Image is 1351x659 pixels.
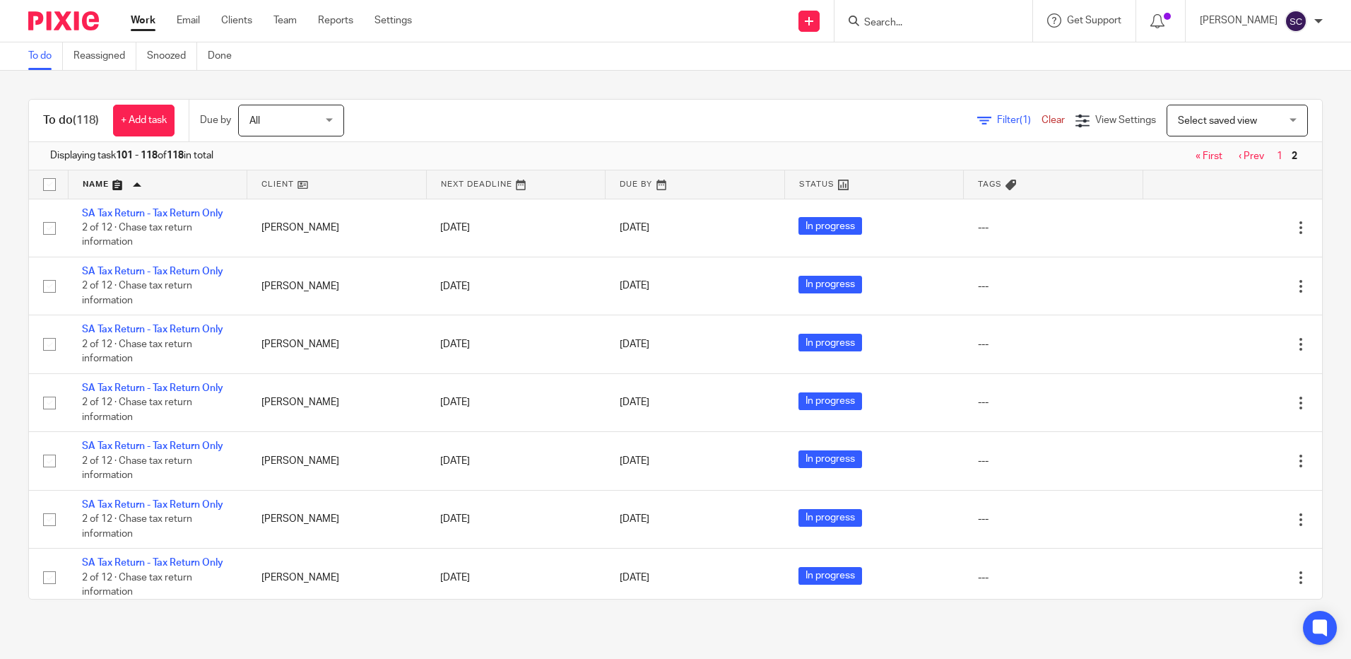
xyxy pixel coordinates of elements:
td: [DATE] [426,490,606,548]
td: [DATE] [426,257,606,315]
a: Team [273,13,297,28]
span: Tags [978,180,1002,188]
span: [DATE] [620,223,649,233]
div: --- [978,221,1129,235]
td: [DATE] [426,199,606,257]
a: SA Tax Return - Tax Return Only [82,558,223,568]
span: [DATE] [620,573,649,583]
a: Clients [221,13,252,28]
td: [PERSON_NAME] [247,257,427,315]
p: Due by [200,113,231,127]
a: Reports [318,13,353,28]
span: In progress [798,217,862,235]
span: In progress [798,276,862,293]
div: --- [978,512,1129,526]
td: [PERSON_NAME] [247,199,427,257]
a: SA Tax Return - Tax Return Only [82,500,223,510]
a: Done [208,42,242,70]
div: --- [978,279,1129,293]
td: [PERSON_NAME] [247,373,427,431]
input: Search [863,17,990,30]
div: --- [978,571,1129,585]
a: Email [177,13,200,28]
div: --- [978,454,1129,468]
td: [DATE] [426,315,606,373]
td: [PERSON_NAME] [247,490,427,548]
a: 1 [1277,151,1282,161]
span: 2 of 12 · Chase tax return information [82,573,192,597]
a: SA Tax Return - Tax Return Only [82,441,223,451]
span: [DATE] [620,281,649,291]
div: --- [978,395,1129,409]
span: (118) [73,115,99,126]
span: 2 of 12 · Chase tax return information [82,397,192,422]
a: Work [131,13,155,28]
b: 118 [167,151,184,161]
td: [PERSON_NAME] [247,549,427,607]
a: Settings [374,13,412,28]
span: [DATE] [620,515,649,525]
img: svg%3E [1285,10,1307,33]
a: Reassigned [73,42,136,70]
span: 2 of 12 · Chase tax return information [82,223,192,247]
a: ‹ Prev [1239,151,1264,161]
b: 101 - 118 [116,151,158,161]
span: 2 of 12 · Chase tax return information [82,514,192,539]
span: View Settings [1095,115,1156,125]
span: In progress [798,392,862,410]
span: [DATE] [620,398,649,408]
a: SA Tax Return - Tax Return Only [82,267,223,276]
span: In progress [798,334,862,351]
a: SA Tax Return - Tax Return Only [82,209,223,218]
div: --- [978,337,1129,351]
span: In progress [798,450,862,468]
span: Select saved view [1178,116,1257,126]
a: SA Tax Return - Tax Return Only [82,383,223,393]
a: Snoozed [147,42,197,70]
span: [DATE] [620,456,649,466]
td: [DATE] [426,432,606,490]
span: Filter [997,115,1042,125]
span: [DATE] [620,339,649,349]
a: To do [28,42,63,70]
p: [PERSON_NAME] [1200,13,1278,28]
a: « First [1196,151,1222,161]
span: 2 of 12 · Chase tax return information [82,281,192,306]
td: [PERSON_NAME] [247,432,427,490]
span: 2 [1288,148,1301,165]
td: [PERSON_NAME] [247,315,427,373]
span: 2 of 12 · Chase tax return information [82,456,192,481]
td: [DATE] [426,373,606,431]
a: Clear [1042,115,1065,125]
a: SA Tax Return - Tax Return Only [82,325,223,334]
span: In progress [798,567,862,585]
img: Pixie [28,11,99,30]
span: All [249,116,260,126]
nav: pager [1188,151,1301,162]
h1: To do [43,113,99,128]
span: 2 of 12 · Chase tax return information [82,339,192,364]
a: + Add task [113,105,175,136]
span: (1) [1020,115,1031,125]
span: In progress [798,509,862,527]
span: Get Support [1067,16,1121,25]
span: Displaying task of in total [50,148,213,163]
td: [DATE] [426,549,606,607]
